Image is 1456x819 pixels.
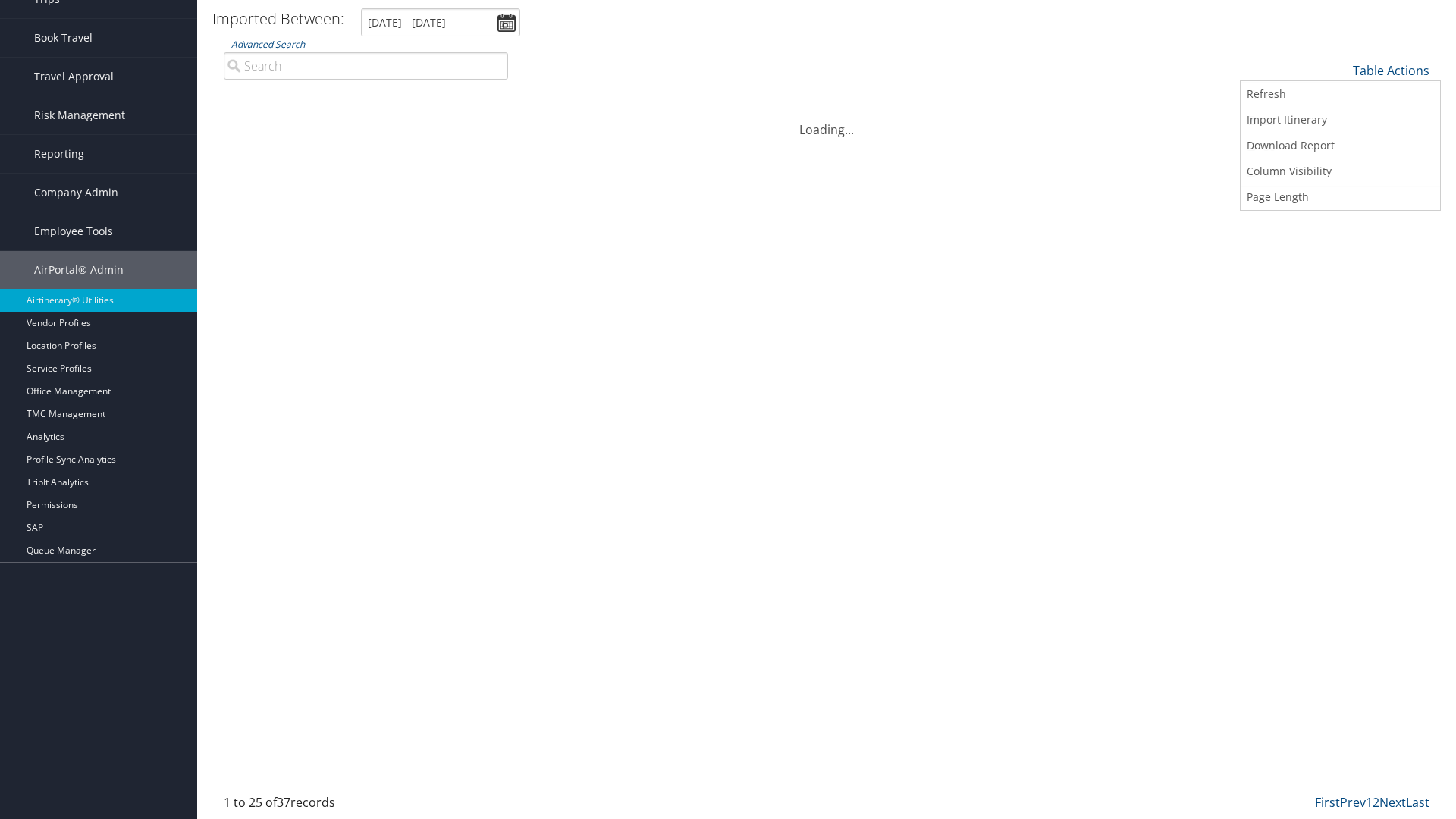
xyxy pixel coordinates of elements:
span: Employee Tools [34,212,113,250]
a: 10 [1241,83,1440,108]
span: Risk Management [34,96,125,134]
a: 50 [1241,134,1440,160]
span: AirPortal® Admin [34,251,124,289]
span: Travel Approval [34,58,114,96]
span: Book Travel [34,19,93,57]
a: Refresh [1241,81,1440,107]
a: 25 [1241,108,1440,134]
a: 100 [1241,160,1440,186]
span: Company Admin [34,174,118,212]
a: Page Length [1241,184,1440,210]
span: Reporting [34,135,84,173]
